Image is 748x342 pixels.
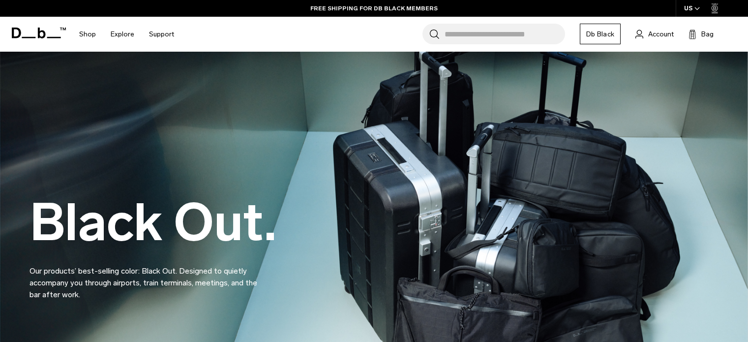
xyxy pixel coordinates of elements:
a: Db Black [580,24,621,44]
a: FREE SHIPPING FOR DB BLACK MEMBERS [310,4,438,13]
p: Our products’ best-selling color: Black Out. Designed to quietly accompany you through airports, ... [30,253,266,301]
span: Account [648,29,674,39]
a: Explore [111,17,134,52]
a: Shop [79,17,96,52]
h2: Black Out. [30,197,276,249]
span: Bag [701,29,714,39]
a: Account [635,28,674,40]
button: Bag [688,28,714,40]
nav: Main Navigation [72,17,181,52]
a: Support [149,17,174,52]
